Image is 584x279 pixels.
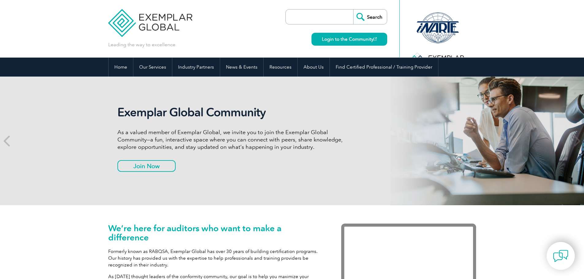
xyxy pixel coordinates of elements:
a: Our Services [133,58,172,77]
p: Leading the way to excellence [108,41,175,48]
p: As a valued member of Exemplar Global, we invite you to join the Exemplar Global Community—a fun,... [117,129,347,151]
p: Formerly known as RABQSA, Exemplar Global has over 30 years of building certification programs. O... [108,248,323,268]
img: contact-chat.png [553,248,568,264]
a: About Us [298,58,330,77]
a: Resources [264,58,297,77]
a: Join Now [117,160,176,172]
a: News & Events [220,58,263,77]
input: Search [353,9,387,24]
a: Login to the Community [311,33,387,46]
a: Find Certified Professional / Training Provider [330,58,438,77]
img: open_square.png [373,37,377,41]
a: Home [109,58,133,77]
h1: We’re here for auditors who want to make a difference [108,224,323,242]
h2: Exemplar Global Community [117,105,347,119]
a: Industry Partners [172,58,220,77]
